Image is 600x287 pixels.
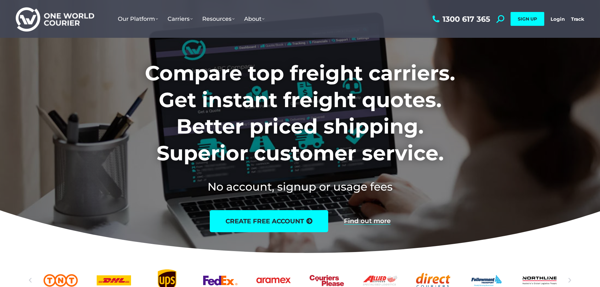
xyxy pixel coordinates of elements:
span: SIGN UP [518,16,537,22]
a: About [239,9,269,29]
a: 1300 617 365 [431,15,490,23]
a: SIGN UP [511,12,544,26]
img: One World Courier [16,6,94,32]
a: Find out more [344,218,391,225]
h1: Compare top freight carriers. Get instant freight quotes. Better priced shipping. Superior custom... [103,60,497,166]
a: create free account [210,210,328,232]
span: Resources [202,15,235,22]
span: Our Platform [118,15,158,22]
a: Login [551,16,565,22]
span: About [244,15,265,22]
span: Carriers [168,15,193,22]
h2: No account, signup or usage fees [103,179,497,194]
a: Resources [197,9,239,29]
a: Track [571,16,584,22]
a: Carriers [163,9,197,29]
a: Our Platform [113,9,163,29]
